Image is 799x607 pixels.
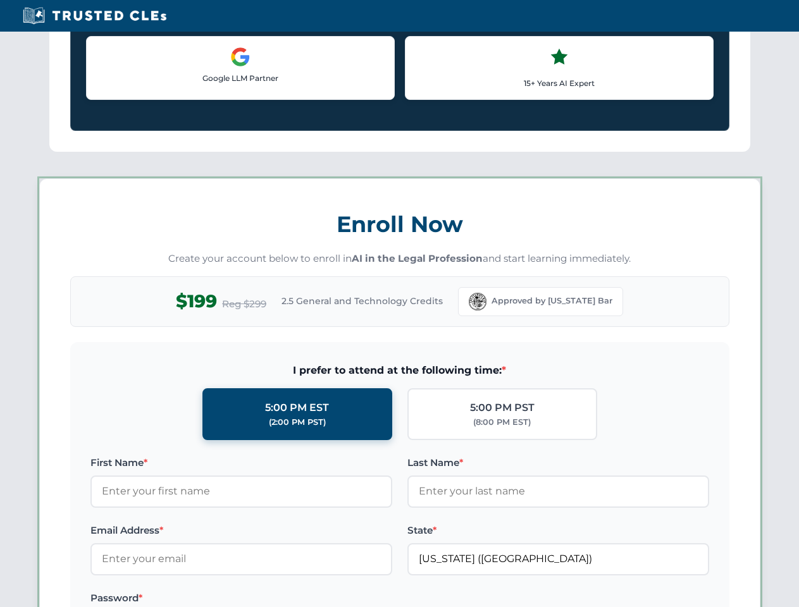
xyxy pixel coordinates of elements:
span: Reg $299 [222,297,266,312]
div: (8:00 PM EST) [473,416,531,429]
span: 2.5 General and Technology Credits [282,294,443,308]
div: 5:00 PM PST [470,400,535,416]
label: Last Name [407,455,709,470]
label: First Name [90,455,392,470]
label: Email Address [90,523,392,538]
div: 5:00 PM EST [265,400,329,416]
input: Enter your last name [407,475,709,507]
input: Florida (FL) [407,543,709,575]
p: Google LLM Partner [97,72,384,84]
img: Trusted CLEs [19,6,170,25]
img: Florida Bar [469,293,486,310]
input: Enter your first name [90,475,392,507]
div: (2:00 PM PST) [269,416,326,429]
label: State [407,523,709,538]
span: $199 [176,287,217,316]
label: Password [90,591,392,606]
input: Enter your email [90,543,392,575]
p: 15+ Years AI Expert [416,77,703,89]
span: Approved by [US_STATE] Bar [492,295,612,307]
strong: AI in the Legal Profession [352,252,483,264]
h3: Enroll Now [70,204,729,244]
span: I prefer to attend at the following time: [90,362,709,379]
img: Google [230,47,251,67]
p: Create your account below to enroll in and start learning immediately. [70,252,729,266]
